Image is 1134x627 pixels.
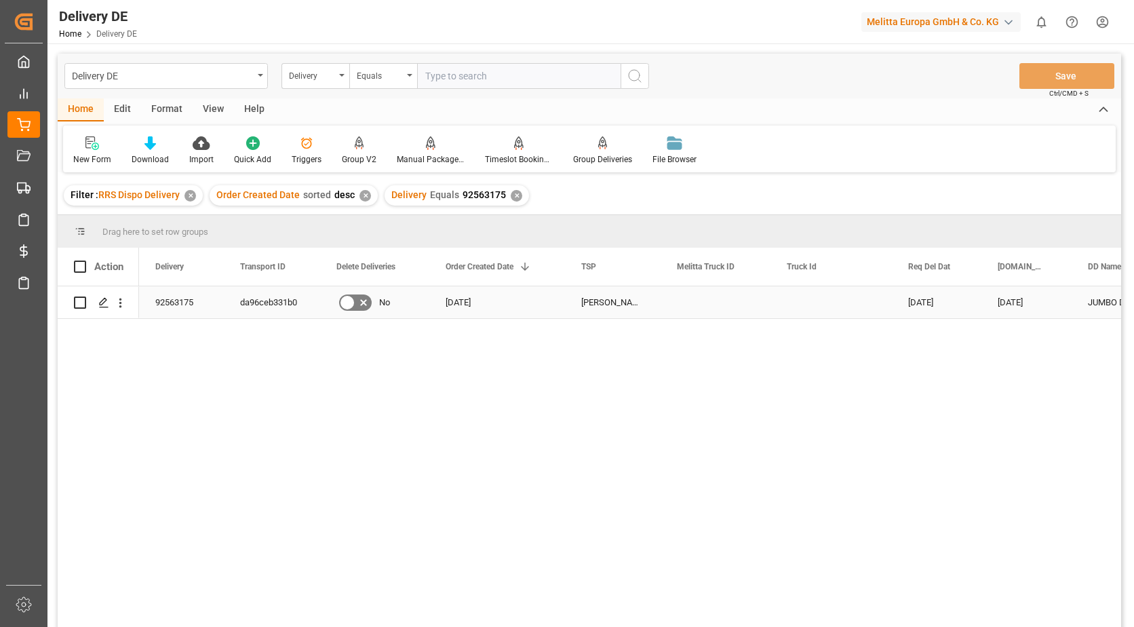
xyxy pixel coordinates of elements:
div: [DATE] [892,286,981,318]
span: TSP [581,262,596,271]
div: [PERSON_NAME] JUMBO [565,286,661,318]
div: da96ceb331b0 [224,286,320,318]
div: Import [189,153,214,166]
div: Delivery DE [72,66,253,83]
button: search button [621,63,649,89]
button: open menu [64,63,268,89]
span: Melitta Truck ID [677,262,735,271]
div: 92563175 [139,286,224,318]
span: desc [334,189,355,200]
span: sorted [303,189,331,200]
input: Type to search [417,63,621,89]
div: ✕ [359,190,371,202]
div: Quick Add [234,153,271,166]
div: File Browser [652,153,697,166]
span: Delivery [155,262,184,271]
span: Transport ID [240,262,286,271]
button: open menu [281,63,349,89]
span: Req Del Dat [908,262,950,271]
div: ✕ [511,190,522,202]
button: show 0 new notifications [1026,7,1057,37]
div: View [193,98,234,121]
div: Melitta Europa GmbH & Co. KG [861,12,1021,32]
div: ✕ [184,190,196,202]
a: Home [59,29,81,39]
button: Melitta Europa GmbH & Co. KG [861,9,1026,35]
div: Delivery [289,66,335,82]
div: Group Deliveries [573,153,632,166]
div: Manual Package TypeDetermination [397,153,465,166]
div: Edit [104,98,141,121]
div: Download [132,153,169,166]
span: Equals [430,189,459,200]
div: Action [94,261,123,273]
button: Help Center [1057,7,1087,37]
span: Filter : [71,189,98,200]
span: Ctrl/CMD + S [1049,88,1089,98]
div: Help [234,98,275,121]
div: [DATE] [981,286,1072,318]
span: RRS Dispo Delivery [98,189,180,200]
button: Save [1019,63,1114,89]
span: 92563175 [463,189,506,200]
div: [DATE] [429,286,565,318]
span: Delete Deliveries [336,262,395,271]
div: Format [141,98,193,121]
span: DD Name [1088,262,1121,271]
button: open menu [349,63,417,89]
div: Press SPACE to select this row. [58,286,139,319]
span: No [379,287,390,318]
span: Truck Id [787,262,817,271]
span: Order Created Date [216,189,300,200]
div: Delivery DE [59,6,137,26]
span: Drag here to set row groups [102,227,208,237]
div: Triggers [292,153,321,166]
div: Equals [357,66,403,82]
div: Group V2 [342,153,376,166]
div: Timeslot Booking Report [485,153,553,166]
span: Order Created Date [446,262,513,271]
span: [DOMAIN_NAME] Dat [998,262,1043,271]
div: Home [58,98,104,121]
div: New Form [73,153,111,166]
span: Delivery [391,189,427,200]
